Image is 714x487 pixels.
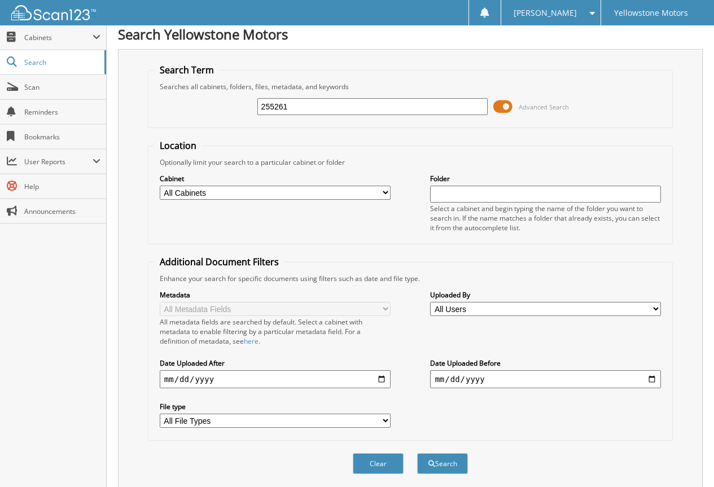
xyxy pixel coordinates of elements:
legend: Location [154,139,202,152]
label: Folder [430,174,661,183]
label: File type [160,402,391,411]
span: Cabinets [24,33,93,42]
span: Yellowstone Motors [614,10,688,16]
input: end [430,370,661,388]
button: Clear [353,453,404,474]
span: [PERSON_NAME] [514,10,577,16]
button: Search [417,453,468,474]
label: Cabinet [160,174,391,183]
span: Help [24,182,100,191]
label: Metadata [160,290,391,300]
div: Searches all cabinets, folders, files, metadata, and keywords [154,82,667,91]
span: Search [24,58,99,67]
span: Reminders [24,107,100,117]
span: Bookmarks [24,132,100,142]
img: scan123-logo-white.svg [11,5,96,20]
input: start [160,370,391,388]
span: Scan [24,82,100,92]
h1: Search Yellowstone Motors [118,25,703,43]
legend: Search Term [154,64,220,76]
span: Advanced Search [519,103,569,111]
label: Date Uploaded After [160,358,391,368]
span: Announcements [24,207,100,216]
div: Enhance your search for specific documents using filters such as date and file type. [154,274,667,283]
iframe: Chat Widget [658,433,714,487]
legend: Additional Document Filters [154,256,284,268]
label: Date Uploaded Before [430,358,661,368]
span: User Reports [24,157,93,166]
div: All metadata fields are searched by default. Select a cabinet with metadata to enable filtering b... [160,317,391,346]
div: Select a cabinet and begin typing the name of the folder you want to search in. If the name match... [430,204,661,232]
div: Optionally limit your search to a particular cabinet or folder [154,157,667,167]
label: Uploaded By [430,290,661,300]
a: here [244,336,259,346]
